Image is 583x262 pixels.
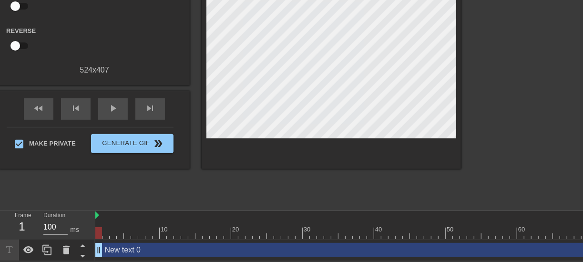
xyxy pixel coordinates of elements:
[33,103,44,114] span: fast_rewind
[43,213,65,219] label: Duration
[153,138,164,149] span: double_arrow
[70,225,79,235] div: ms
[447,225,455,234] div: 50
[6,26,36,36] label: Reverse
[144,103,156,114] span: skip_next
[375,225,384,234] div: 40
[91,134,174,153] button: Generate Gif
[8,211,36,239] div: Frame
[107,103,119,114] span: play_arrow
[15,218,29,235] div: 1
[304,225,312,234] div: 30
[518,225,527,234] div: 60
[95,138,170,149] span: Generate Gif
[29,139,76,148] span: Make Private
[70,103,82,114] span: skip_previous
[232,225,241,234] div: 20
[161,225,169,234] div: 10
[94,245,103,255] span: drag_handle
